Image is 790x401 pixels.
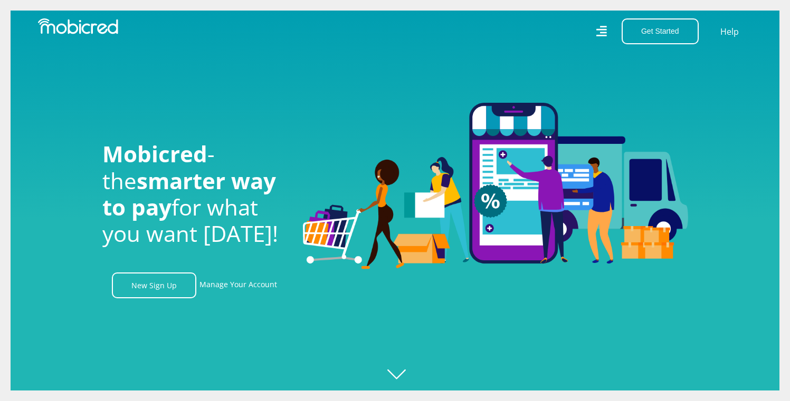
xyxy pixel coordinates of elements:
span: Mobicred [102,139,207,169]
a: Manage Your Account [199,272,277,298]
a: Help [720,25,739,38]
h1: - the for what you want [DATE]! [102,141,287,247]
img: Mobicred [38,18,118,34]
button: Get Started [622,18,699,44]
img: Welcome to Mobicred [303,103,688,269]
a: New Sign Up [112,272,196,298]
span: smarter way to pay [102,165,276,222]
